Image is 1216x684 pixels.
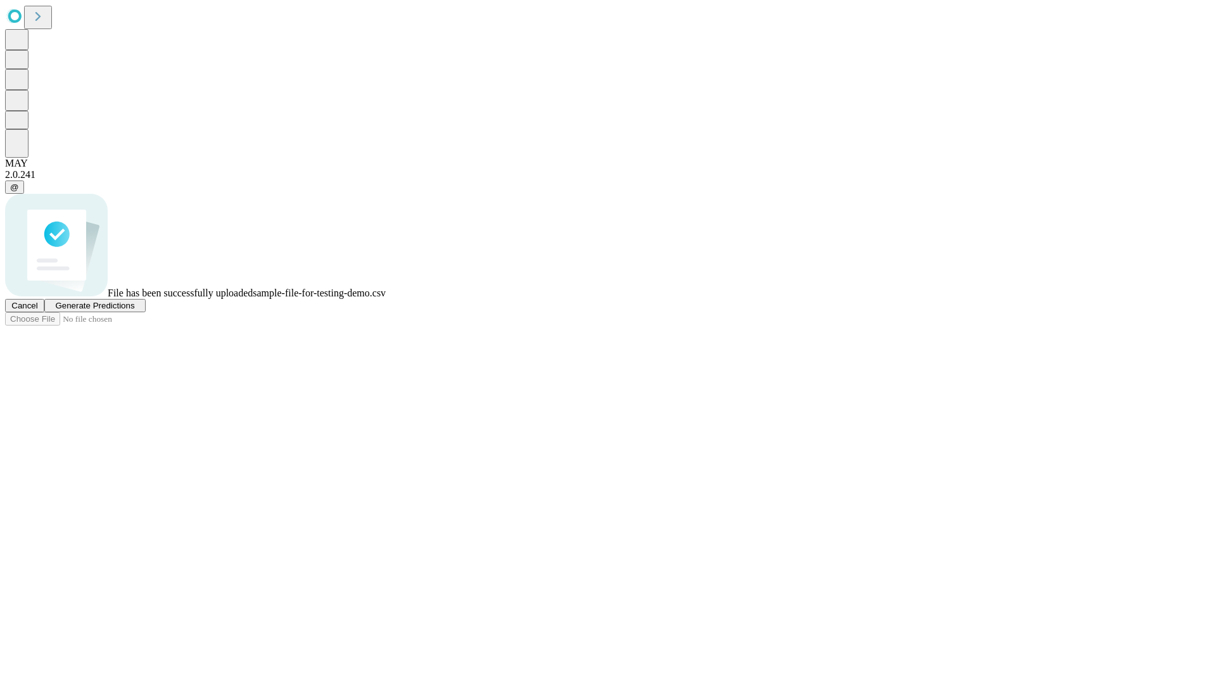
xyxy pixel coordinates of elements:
span: Generate Predictions [55,301,134,310]
div: MAY [5,158,1211,169]
span: sample-file-for-testing-demo.csv [253,288,386,298]
button: Cancel [5,299,44,312]
span: File has been successfully uploaded [108,288,253,298]
button: Generate Predictions [44,299,146,312]
div: 2.0.241 [5,169,1211,180]
span: Cancel [11,301,38,310]
span: @ [10,182,19,192]
button: @ [5,180,24,194]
